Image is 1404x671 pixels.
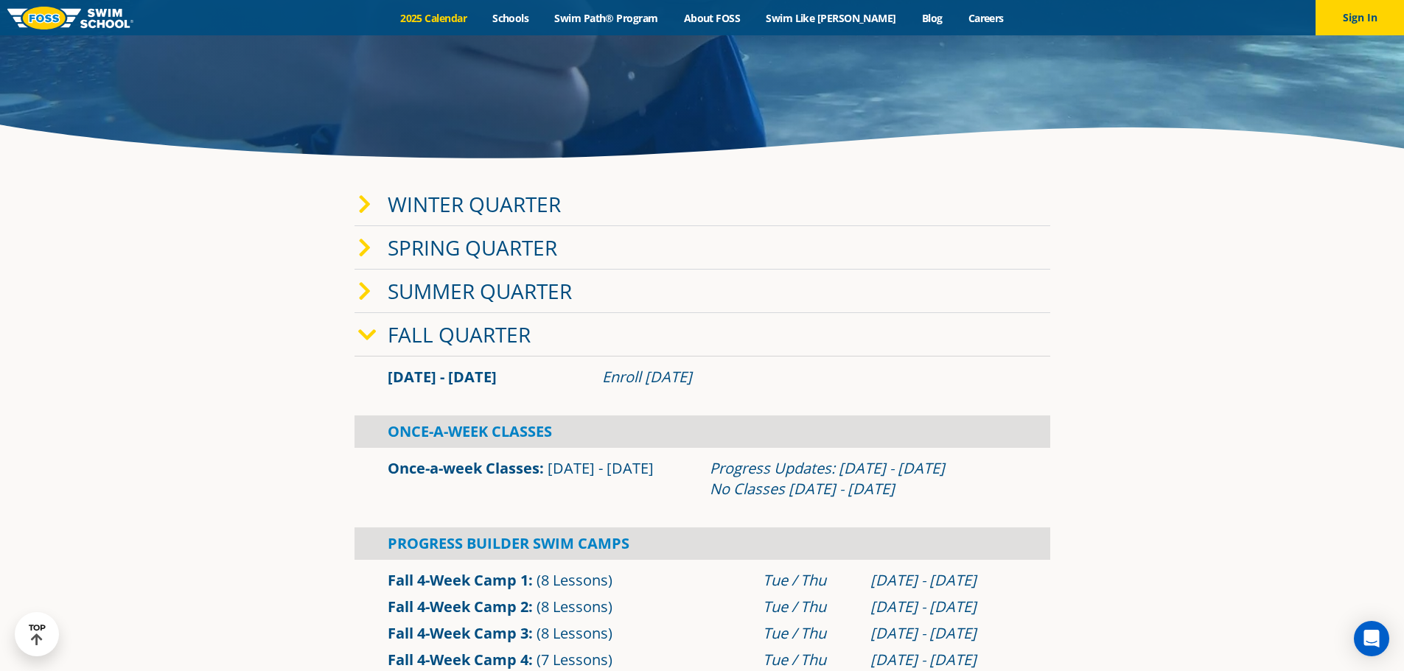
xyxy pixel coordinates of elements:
div: Tue / Thu [763,570,856,591]
div: [DATE] - [DATE] [870,570,1017,591]
a: Spring Quarter [388,233,557,261]
span: (8 Lessons) [537,597,612,616]
div: Tue / Thu [763,597,856,617]
a: Fall 4-Week Camp 2 [388,597,528,616]
div: Progress Builder Swim Camps [355,527,1050,560]
a: Swim Path® Program [542,11,671,25]
div: Tue / Thu [763,650,856,670]
a: Schools [480,11,542,25]
a: Blog [909,11,955,25]
span: [DATE] - [DATE] [548,458,654,478]
a: Winter Quarter [388,190,561,218]
div: [DATE] - [DATE] [870,623,1017,644]
a: 2025 Calendar [388,11,480,25]
a: Swim Like [PERSON_NAME] [753,11,909,25]
a: Fall 4-Week Camp 4 [388,650,528,670]
div: Progress Updates: [DATE] - [DATE] No Classes [DATE] - [DATE] [710,458,1017,499]
span: (8 Lessons) [537,570,612,590]
div: Once-A-Week Classes [355,415,1050,448]
div: Tue / Thu [763,623,856,644]
span: (7 Lessons) [537,650,612,670]
a: Once-a-week Classes [388,458,539,478]
a: About FOSS [671,11,753,25]
div: TOP [29,623,46,646]
a: Fall 4-Week Camp 3 [388,623,528,643]
a: Fall 4-Week Camp 1 [388,570,528,590]
div: [DATE] - [DATE] [870,597,1017,617]
img: FOSS Swim School Logo [7,7,133,29]
a: Summer Quarter [388,277,572,305]
div: Enroll [DATE] [602,367,1017,387]
a: Fall Quarter [388,320,531,348]
span: [DATE] - [DATE] [388,367,497,387]
a: Careers [955,11,1016,25]
span: (8 Lessons) [537,623,612,643]
div: Open Intercom Messenger [1354,621,1389,656]
div: [DATE] - [DATE] [870,650,1017,670]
